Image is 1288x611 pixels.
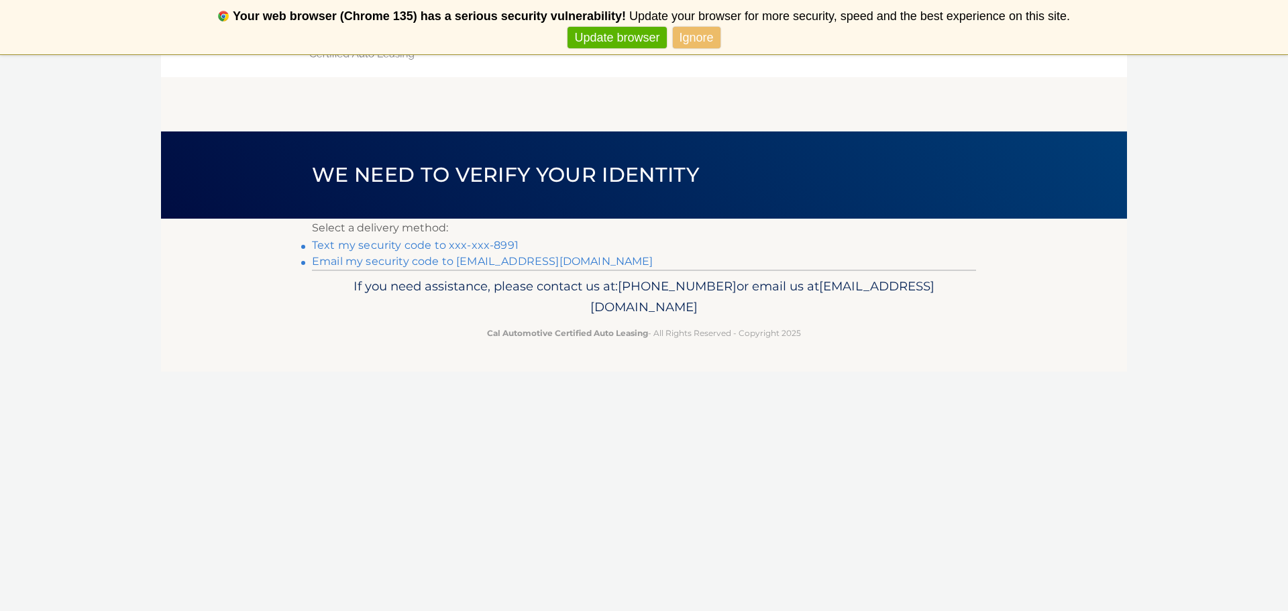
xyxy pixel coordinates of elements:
[487,328,648,338] strong: Cal Automotive Certified Auto Leasing
[673,27,720,49] a: Ignore
[618,278,737,294] span: [PHONE_NUMBER]
[321,276,967,319] p: If you need assistance, please contact us at: or email us at
[321,326,967,340] p: - All Rights Reserved - Copyright 2025
[629,9,1070,23] span: Update your browser for more security, speed and the best experience on this site.
[312,239,519,252] a: Text my security code to xxx-xxx-8991
[312,162,699,187] span: We need to verify your identity
[312,219,976,237] p: Select a delivery method:
[568,27,666,49] a: Update browser
[312,255,653,268] a: Email my security code to [EMAIL_ADDRESS][DOMAIN_NAME]
[233,9,626,23] b: Your web browser (Chrome 135) has a serious security vulnerability!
